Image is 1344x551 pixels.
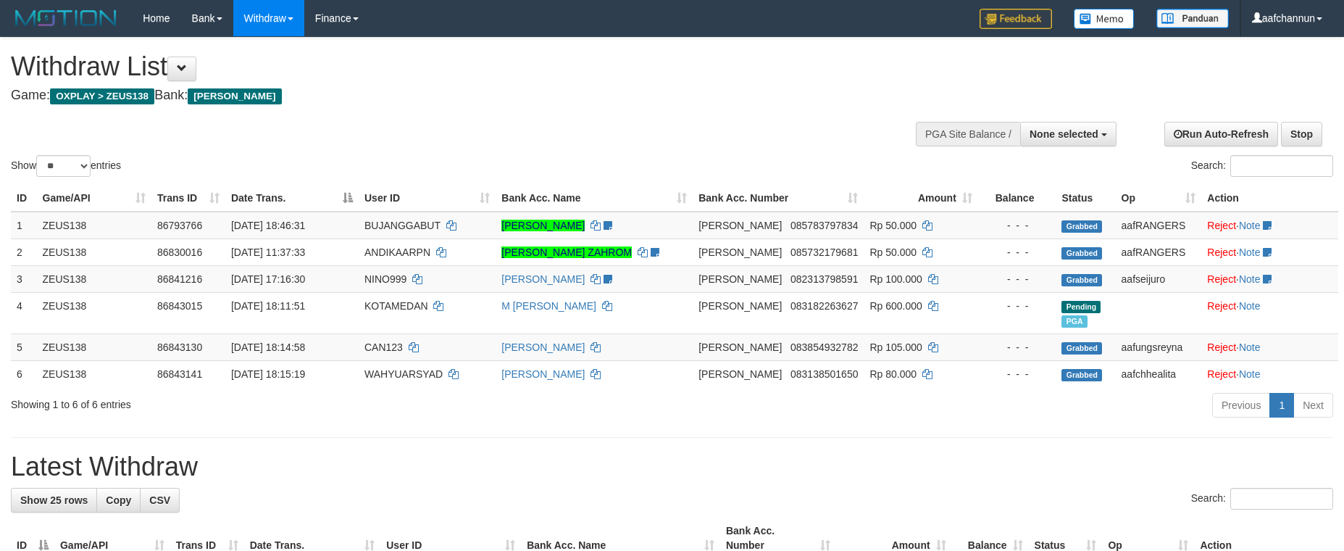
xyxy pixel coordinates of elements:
[1061,247,1102,260] span: Grabbed
[37,265,151,292] td: ZEUS138
[231,273,305,285] span: [DATE] 17:16:30
[1201,292,1338,333] td: ·
[11,7,121,29] img: MOTION_logo.png
[1061,274,1102,286] span: Grabbed
[984,218,1051,233] div: - - -
[1061,342,1102,355] span: Grabbed
[96,488,141,513] a: Copy
[790,368,858,380] span: Copy 083138501650 to clipboard
[984,340,1051,355] div: - - -
[225,185,359,212] th: Date Trans.: activate to sort column descending
[50,88,154,104] span: OXPLAY > ZEUS138
[984,245,1051,260] div: - - -
[869,220,917,231] span: Rp 50.000
[149,494,170,506] span: CSV
[1116,333,1202,360] td: aafungsreyna
[1056,185,1115,212] th: Status
[1061,315,1087,328] span: Marked by aafRornrotha
[698,220,782,231] span: [PERSON_NAME]
[157,368,202,380] span: 86843141
[1239,341,1261,353] a: Note
[790,341,858,353] span: Copy 083854932782 to clipboard
[1116,185,1202,212] th: Op: activate to sort column ascending
[11,155,121,177] label: Show entries
[37,212,151,239] td: ZEUS138
[157,300,202,312] span: 86843015
[869,341,922,353] span: Rp 105.000
[364,246,430,258] span: ANDIKAARPN
[984,367,1051,381] div: - - -
[496,185,693,212] th: Bank Acc. Name: activate to sort column ascending
[1156,9,1229,28] img: panduan.png
[1207,341,1236,353] a: Reject
[869,300,922,312] span: Rp 600.000
[11,88,882,103] h4: Game: Bank:
[36,155,91,177] select: Showentries
[231,220,305,231] span: [DATE] 18:46:31
[1061,369,1102,381] span: Grabbed
[151,185,225,212] th: Trans ID: activate to sort column ascending
[1207,246,1236,258] a: Reject
[1074,9,1135,29] img: Button%20Memo.svg
[1207,220,1236,231] a: Reject
[698,368,782,380] span: [PERSON_NAME]
[11,360,37,387] td: 6
[790,246,858,258] span: Copy 085732179681 to clipboard
[978,185,1056,212] th: Balance
[698,273,782,285] span: [PERSON_NAME]
[1239,246,1261,258] a: Note
[1164,122,1278,146] a: Run Auto-Refresh
[11,265,37,292] td: 3
[693,185,864,212] th: Bank Acc. Number: activate to sort column ascending
[11,292,37,333] td: 4
[157,341,202,353] span: 86843130
[1020,122,1116,146] button: None selected
[37,185,151,212] th: Game/API: activate to sort column ascending
[1239,368,1261,380] a: Note
[1207,300,1236,312] a: Reject
[1201,212,1338,239] td: ·
[869,273,922,285] span: Rp 100.000
[11,391,549,412] div: Showing 1 to 6 of 6 entries
[364,273,406,285] span: NINO999
[11,452,1333,481] h1: Latest Withdraw
[698,300,782,312] span: [PERSON_NAME]
[1191,488,1333,510] label: Search:
[1116,212,1202,239] td: aafRANGERS
[188,88,281,104] span: [PERSON_NAME]
[1201,185,1338,212] th: Action
[984,299,1051,313] div: - - -
[364,300,428,312] span: KOTAMEDAN
[501,273,585,285] a: [PERSON_NAME]
[1230,155,1333,177] input: Search:
[864,185,977,212] th: Amount: activate to sort column ascending
[1201,239,1338,265] td: ·
[1212,393,1270,418] a: Previous
[916,122,1020,146] div: PGA Site Balance /
[501,246,632,258] a: [PERSON_NAME] ZAHROM
[231,341,305,353] span: [DATE] 18:14:58
[698,246,782,258] span: [PERSON_NAME]
[157,273,202,285] span: 86841216
[364,341,403,353] span: CAN123
[1201,265,1338,292] td: ·
[501,368,585,380] a: [PERSON_NAME]
[37,333,151,360] td: ZEUS138
[1207,273,1236,285] a: Reject
[1191,155,1333,177] label: Search:
[501,220,585,231] a: [PERSON_NAME]
[790,273,858,285] span: Copy 082313798591 to clipboard
[1116,239,1202,265] td: aafRANGERS
[157,220,202,231] span: 86793766
[1116,360,1202,387] td: aafchhealita
[37,292,151,333] td: ZEUS138
[20,494,88,506] span: Show 25 rows
[37,360,151,387] td: ZEUS138
[869,246,917,258] span: Rp 50.000
[37,239,151,265] td: ZEUS138
[106,494,131,506] span: Copy
[698,341,782,353] span: [PERSON_NAME]
[1061,220,1102,233] span: Grabbed
[1269,393,1294,418] a: 1
[231,300,305,312] span: [DATE] 18:11:51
